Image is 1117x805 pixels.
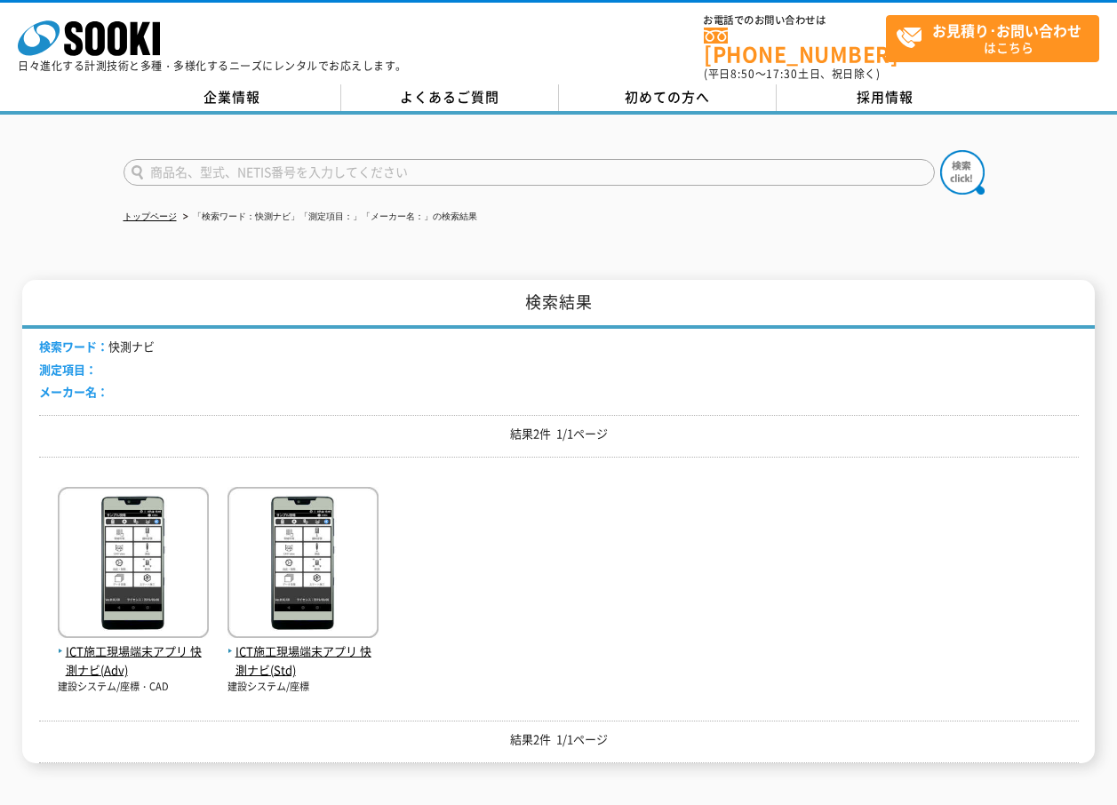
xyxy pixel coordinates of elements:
h1: 検索結果 [22,280,1095,329]
a: お見積り･お問い合わせはこちら [886,15,1099,62]
a: 採用情報 [777,84,994,111]
a: [PHONE_NUMBER] [704,28,886,64]
p: 結果2件 1/1ページ [39,730,1079,749]
span: 測定項目： [39,361,97,378]
img: 快測ナビ(Adv) [58,487,209,642]
span: 検索ワード： [39,338,108,355]
a: よくあるご質問 [341,84,559,111]
strong: お見積り･お問い合わせ [932,20,1081,41]
a: 企業情報 [124,84,341,111]
a: トップページ [124,211,177,221]
span: ICT施工現場端末アプリ 快測ナビ(Adv) [58,642,209,680]
span: お電話でのお問い合わせは [704,15,886,26]
a: ICT施工現場端末アプリ 快測ナビ(Adv) [58,624,209,679]
span: ICT施工現場端末アプリ 快測ナビ(Std) [227,642,379,680]
p: 日々進化する計測技術と多種・多様化するニーズにレンタルでお応えします。 [18,60,407,71]
li: 快測ナビ [39,338,155,356]
input: 商品名、型式、NETIS番号を入力してください [124,159,935,186]
img: btn_search.png [940,150,985,195]
span: (平日 ～ 土日、祝日除く) [704,66,880,82]
img: 快測ナビ(Std) [227,487,379,642]
p: 結果2件 1/1ページ [39,425,1079,443]
p: 建設システム/座標・CAD [58,680,209,695]
span: メーカー名： [39,383,108,400]
a: ICT施工現場端末アプリ 快測ナビ(Std) [227,624,379,679]
span: 17:30 [766,66,798,82]
p: 建設システム/座標 [227,680,379,695]
li: 「検索ワード：快測ナビ」「測定項目：」「メーカー名：」の検索結果 [180,208,477,227]
span: はこちら [896,16,1098,60]
span: 8:50 [730,66,755,82]
a: 初めての方へ [559,84,777,111]
span: 初めての方へ [625,87,710,107]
